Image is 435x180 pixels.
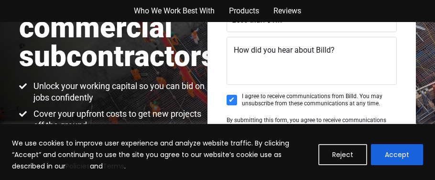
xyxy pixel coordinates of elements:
a: Products [229,5,259,17]
input: I agree to receive communications from Billd. You may unsubscribe from these communications at an... [227,95,237,105]
button: Accept [371,144,423,165]
span: I agree to receive communications from Billd. You may unsubscribe from these communications at an... [242,93,397,107]
span: How did you hear about Billd? [234,45,335,55]
span: Cover your upfront costs to get new projects off the ground [31,108,207,131]
a: Policies [65,161,90,171]
button: Reject [318,144,367,165]
a: Reviews [273,5,301,17]
a: Terms [103,161,124,171]
span: By submitting this form, you agree to receive communications from Billd and its representatives, ... [227,117,386,139]
span: Unlock your working capital so you can bid on jobs confidently [31,80,207,103]
a: Who We Work Best With [134,5,215,17]
p: We use cookies to improve user experience and analyze website traffic. By clicking “Accept” and c... [12,137,311,172]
